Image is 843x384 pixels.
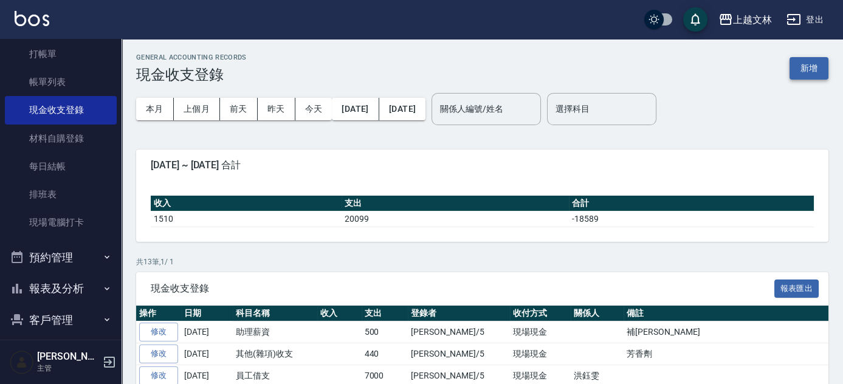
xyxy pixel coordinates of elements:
[233,306,317,321] th: 科目名稱
[5,125,117,153] a: 材料自購登錄
[5,96,117,124] a: 現金收支登錄
[136,256,828,267] p: 共 13 筆, 1 / 1
[151,211,342,227] td: 1510
[220,98,258,120] button: 前天
[181,321,233,343] td: [DATE]
[136,66,247,83] h3: 現金收支登錄
[181,343,233,365] td: [DATE]
[233,321,317,343] td: 助理薪資
[139,323,178,341] a: 修改
[362,343,408,365] td: 440
[790,57,828,80] button: 新增
[5,335,117,367] button: 員工及薪資
[332,98,379,120] button: [DATE]
[790,62,828,74] a: 新增
[15,11,49,26] img: Logo
[5,242,117,273] button: 預約管理
[362,321,408,343] td: 500
[683,7,707,32] button: save
[362,306,408,321] th: 支出
[571,306,624,321] th: 關係人
[295,98,332,120] button: 今天
[733,12,772,27] div: 上越文林
[510,343,571,365] td: 現場現金
[408,343,509,365] td: [PERSON_NAME]/5
[774,282,819,293] a: 報表匯出
[569,196,814,211] th: 合計
[136,98,174,120] button: 本月
[510,306,571,321] th: 收付方式
[136,306,181,321] th: 操作
[136,53,247,61] h2: GENERAL ACCOUNTING RECORDS
[10,350,34,374] img: Person
[233,343,317,365] td: 其他(雜項)收支
[317,306,362,321] th: 收入
[37,363,99,374] p: 主管
[151,159,814,171] span: [DATE] ~ [DATE] 合計
[510,321,571,343] td: 現場現金
[181,306,233,321] th: 日期
[408,321,509,343] td: [PERSON_NAME]/5
[379,98,425,120] button: [DATE]
[5,273,117,304] button: 報表及分析
[151,283,774,295] span: 現金收支登錄
[5,40,117,68] a: 打帳單
[408,306,509,321] th: 登錄者
[5,68,117,96] a: 帳單列表
[174,98,220,120] button: 上個月
[714,7,777,32] button: 上越文林
[5,208,117,236] a: 現場電腦打卡
[342,196,569,211] th: 支出
[258,98,295,120] button: 昨天
[37,351,99,363] h5: [PERSON_NAME]
[139,345,178,363] a: 修改
[5,304,117,336] button: 客戶管理
[569,211,814,227] td: -18589
[774,279,819,298] button: 報表匯出
[5,153,117,180] a: 每日結帳
[342,211,569,227] td: 20099
[5,180,117,208] a: 排班表
[151,196,342,211] th: 收入
[782,9,828,31] button: 登出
